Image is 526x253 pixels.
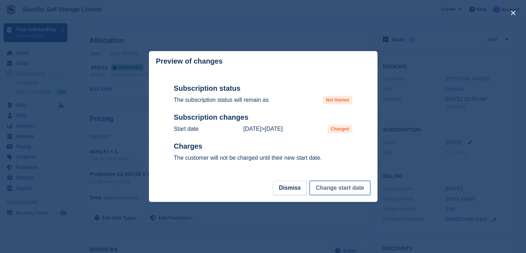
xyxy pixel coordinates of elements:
p: The subscription status will remain as [174,96,269,104]
time: 2025-10-04 23:00:00 UTC [265,126,282,132]
button: Change start date [310,181,370,195]
p: Start date [174,125,199,133]
time: 2025-10-09 00:00:00 UTC [243,126,261,132]
h2: Subscription status [174,84,352,93]
span: Not Started [323,96,352,104]
h2: Subscription changes [174,113,352,122]
p: Preview of changes [156,57,223,65]
p: The customer will not be charged until their new start date. [174,154,352,162]
button: close [507,7,519,19]
span: Changed [327,125,352,133]
p: > [243,125,282,133]
h2: Charges [174,142,352,151]
button: Dismiss [273,181,307,195]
